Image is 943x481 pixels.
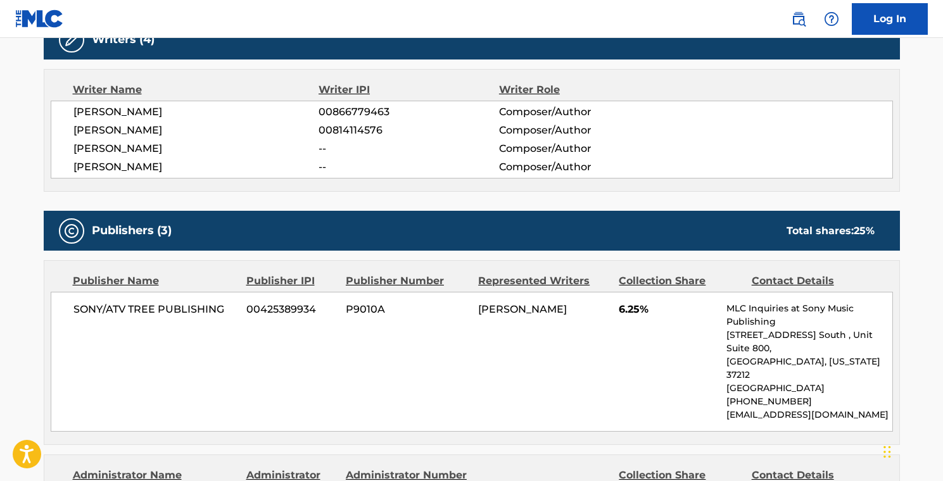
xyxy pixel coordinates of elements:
[64,223,79,239] img: Publishers
[752,273,875,289] div: Contact Details
[726,395,892,408] p: [PHONE_NUMBER]
[726,328,892,355] p: [STREET_ADDRESS] South , Unit Suite 800,
[852,3,928,35] a: Log In
[92,32,155,47] h5: Writers (4)
[64,32,79,47] img: Writers
[319,82,499,97] div: Writer IPI
[883,433,891,471] div: Drag
[15,9,64,28] img: MLC Logo
[346,302,469,317] span: P9010A
[499,82,663,97] div: Writer Role
[73,159,319,175] span: [PERSON_NAME]
[73,302,237,317] span: SONY/ATV TREE PUBLISHING
[824,11,839,27] img: help
[726,302,892,328] p: MLC Inquiries at Sony Music Publishing
[499,123,663,138] span: Composer/Author
[478,303,567,315] span: [PERSON_NAME]
[880,420,943,481] iframe: Chat Widget
[478,273,609,289] div: Represented Writers
[499,104,663,120] span: Composer/Author
[787,223,875,239] div: Total shares:
[786,6,811,32] a: Public Search
[73,123,319,138] span: [PERSON_NAME]
[73,82,319,97] div: Writer Name
[319,141,498,156] span: --
[346,273,469,289] div: Publisher Number
[499,141,663,156] span: Composer/Author
[726,355,892,382] p: [GEOGRAPHIC_DATA], [US_STATE] 37212
[246,302,336,317] span: 00425389934
[726,382,892,395] p: [GEOGRAPHIC_DATA]
[619,302,717,317] span: 6.25%
[726,408,892,422] p: [EMAIL_ADDRESS][DOMAIN_NAME]
[92,223,172,238] h5: Publishers (3)
[499,159,663,175] span: Composer/Author
[619,273,742,289] div: Collection Share
[319,123,498,138] span: 00814114576
[319,159,498,175] span: --
[791,11,806,27] img: search
[819,6,844,32] div: Help
[73,273,237,289] div: Publisher Name
[73,104,319,120] span: [PERSON_NAME]
[854,225,875,237] span: 25 %
[73,141,319,156] span: [PERSON_NAME]
[246,273,336,289] div: Publisher IPI
[319,104,498,120] span: 00866779463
